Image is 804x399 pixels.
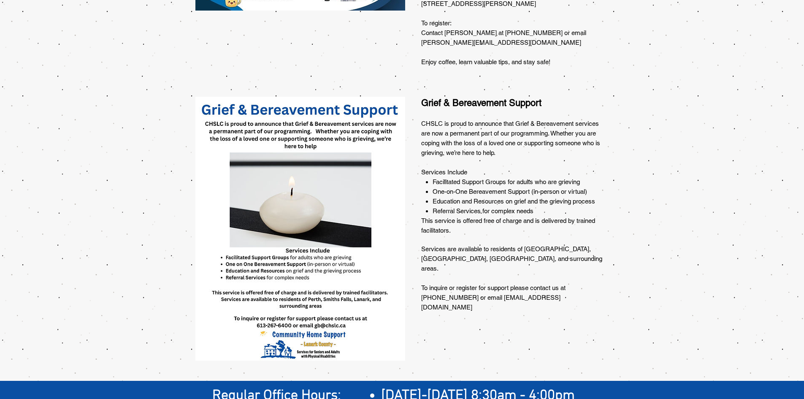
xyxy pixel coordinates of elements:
[421,98,541,108] span: Grief & Bereavement Support
[433,207,533,214] span: Referral Services for complex needs
[421,120,600,156] span: CHSLC is proud to announce that Grief & Bereavement services are now a permanent part of our prog...
[421,284,566,311] span: To inquire or register for support please contact us at [PHONE_NUMBER] or email [EMAIL_ADDRESS][D...
[433,178,580,185] span: Facilitated Support Groups for adults who are grieving
[195,97,405,361] img: G&B notice for events sandra fyfe.jpg
[421,168,467,176] span: Services Include
[433,198,595,205] span: Education and Resources on grief and the grieving process
[433,188,587,195] span: One-on-One Bereavement Support (in-person or virtual)
[421,217,595,234] span: This service is offered free of charge and is delivered by trained facilitators.
[421,245,602,272] span: Services are available to residents of [GEOGRAPHIC_DATA], [GEOGRAPHIC_DATA], [GEOGRAPHIC_DATA], a...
